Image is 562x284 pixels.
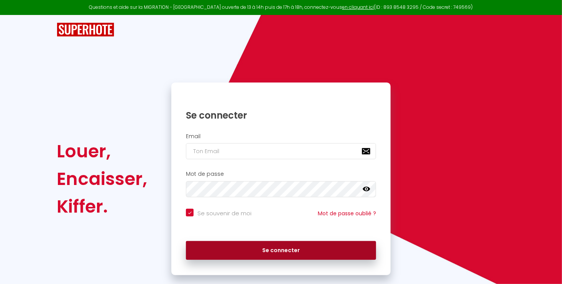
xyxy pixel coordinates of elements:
div: Louer, [57,137,147,165]
img: SuperHote logo [57,23,114,37]
a: en cliquant ici [342,4,374,10]
div: Encaisser, [57,165,147,193]
h2: Email [186,133,376,140]
div: Kiffer. [57,193,147,220]
button: Se connecter [186,241,376,260]
input: Ton Email [186,143,376,159]
a: Mot de passe oublié ? [318,210,376,217]
h2: Mot de passe [186,171,376,177]
h1: Se connecter [186,109,376,121]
